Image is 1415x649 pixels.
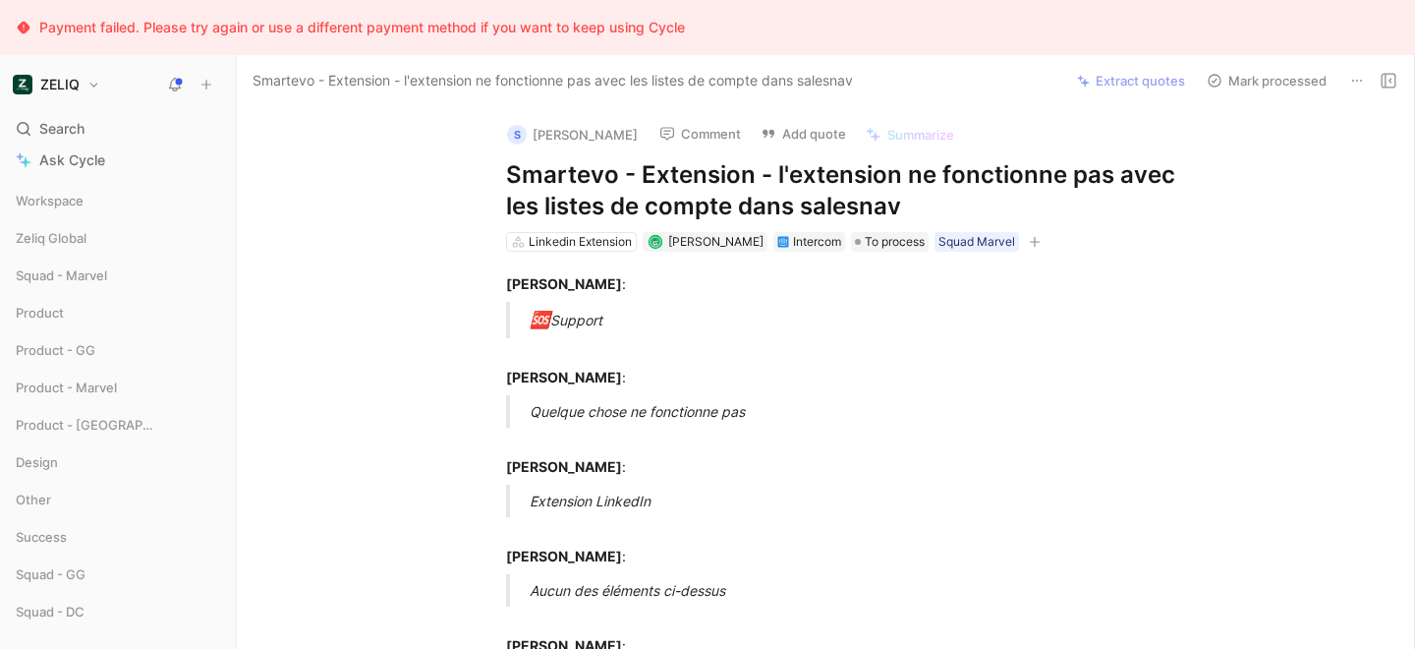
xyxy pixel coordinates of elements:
div: Squad - Marvel [8,261,228,290]
div: Product - GG [8,335,228,365]
div: Payment failed. Please try again or use a different payment method if you want to keep using Cycle [39,16,685,39]
div: Quelque chose ne fonctionne pas [530,401,1210,422]
span: Smartevo - Extension - l'extension ne fonctionne pas avec les listes de compte dans salesnav [253,69,853,92]
span: Product [16,303,64,323]
span: Squad - Marvel [16,265,107,285]
strong: [PERSON_NAME] [506,275,622,292]
div: Product - [GEOGRAPHIC_DATA] [8,410,228,440]
strong: [PERSON_NAME] [506,548,622,564]
div: Zeliq Global [8,223,228,259]
button: Extract quotes [1068,67,1194,94]
span: Product - GG [16,340,95,360]
span: Squad - GG [16,564,85,584]
span: To process [865,232,925,252]
div: Product - Marvel [8,373,228,408]
div: Squad - DC [8,597,228,626]
span: Success [16,527,67,547]
div: Squad - GG [8,560,228,589]
span: Other [16,490,51,509]
span: [PERSON_NAME] [668,234,764,249]
span: Summarize [887,126,954,144]
div: Extension LinkedIn [530,491,1210,511]
div: Success [8,522,228,558]
div: Workspace [8,186,228,215]
div: Squad - GG [8,560,228,595]
span: Zeliq Global [16,228,86,248]
div: Support [530,308,1210,333]
div: : [506,346,1186,387]
div: : [506,525,1186,566]
span: 🆘 [530,310,550,329]
div: : [506,273,1186,294]
div: Search [8,114,228,144]
div: Squad Marvel [938,232,1015,252]
span: Ask Cycle [39,148,105,172]
h1: ZELIQ [40,76,80,93]
span: Product - Marvel [16,378,117,397]
div: Intercom [793,232,841,252]
img: ZELIQ [13,75,32,94]
button: S[PERSON_NAME] [498,120,647,149]
button: Mark processed [1198,67,1335,94]
div: Design [8,447,228,483]
button: ZELIQZELIQ [8,71,105,98]
div: Other [8,485,228,520]
div: S [507,125,527,145]
div: Design [8,447,228,477]
div: Product [8,298,228,327]
span: Search [39,117,85,141]
span: Workspace [16,191,84,210]
button: Add quote [752,120,855,147]
span: Squad - DC [16,602,85,621]
div: Product - GG [8,335,228,371]
div: Product - [GEOGRAPHIC_DATA] [8,410,228,445]
div: Squad - DC [8,597,228,632]
div: Success [8,522,228,552]
span: Product - [GEOGRAPHIC_DATA] [16,415,157,435]
span: Design [16,452,58,472]
div: Linkedin Extension [529,232,632,252]
div: Product - Marvel [8,373,228,402]
button: Comment [651,120,750,147]
div: To process [851,232,929,252]
button: Summarize [857,121,963,148]
div: Product [8,298,228,333]
div: Zeliq Global [8,223,228,253]
a: Ask Cycle [8,146,228,175]
strong: [PERSON_NAME] [506,369,622,385]
div: Aucun des éléments ci-dessus [530,580,1210,601]
div: Other [8,485,228,514]
h1: Smartevo - Extension - l'extension ne fonctionne pas avec les listes de compte dans salesnav [506,159,1186,222]
div: : [506,436,1186,477]
img: avatar [650,236,660,247]
div: Squad - Marvel [8,261,228,296]
strong: [PERSON_NAME] [506,458,622,475]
